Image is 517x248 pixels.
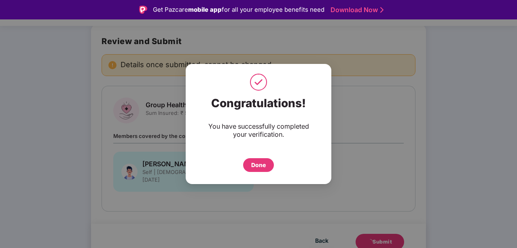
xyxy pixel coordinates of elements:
div: Congratulations! [202,96,315,110]
div: Get Pazcare for all your employee benefits need [153,5,324,15]
a: Download Now [331,6,381,14]
div: You have successfully completed your verification. [202,122,315,138]
strong: mobile app [188,6,222,13]
img: svg+xml;base64,PHN2ZyB4bWxucz0iaHR0cDovL3d3dy53My5vcmcvMjAwMC9zdmciIHdpZHRoPSI1MCIgaGVpZ2h0PSI1MC... [248,72,269,92]
img: Logo [139,6,147,14]
img: Stroke [380,6,384,14]
div: Done [251,161,266,170]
